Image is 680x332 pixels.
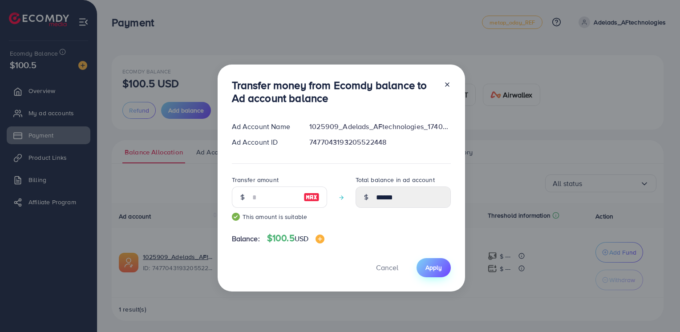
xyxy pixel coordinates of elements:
[232,234,260,244] span: Balance:
[302,121,457,132] div: 1025909_Adelads_AFtechnologies_1740884796376
[225,137,303,147] div: Ad Account ID
[356,175,435,184] label: Total balance in ad account
[302,137,457,147] div: 7477043193205522448
[267,233,324,244] h4: $100.5
[232,212,327,221] small: This amount is suitable
[232,175,279,184] label: Transfer amount
[316,235,324,243] img: image
[295,234,308,243] span: USD
[425,263,442,272] span: Apply
[642,292,673,325] iframe: Chat
[225,121,303,132] div: Ad Account Name
[365,258,409,277] button: Cancel
[232,79,437,105] h3: Transfer money from Ecomdy balance to Ad account balance
[304,192,320,202] img: image
[376,263,398,272] span: Cancel
[232,213,240,221] img: guide
[417,258,451,277] button: Apply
